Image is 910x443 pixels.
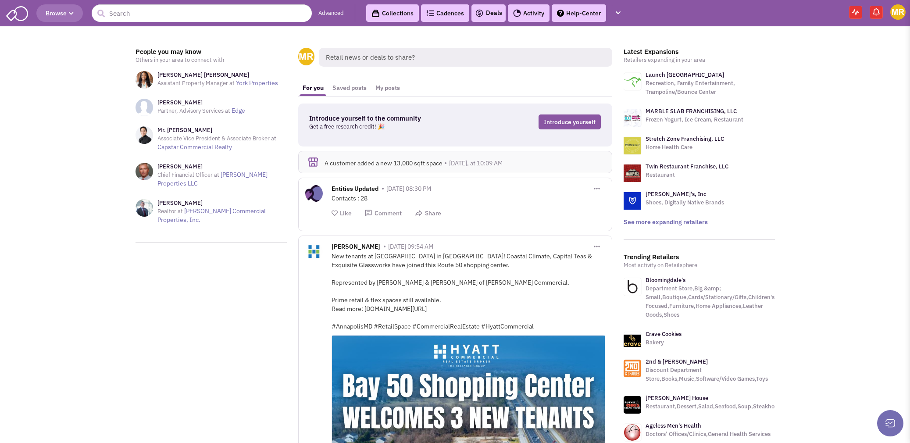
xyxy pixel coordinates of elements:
span: Partner, Advisory Services at [157,107,230,114]
a: For you [298,80,328,96]
a: Help-Center [552,4,606,22]
button: Browse [36,4,83,22]
h3: [PERSON_NAME] [157,99,245,107]
a: Launch [GEOGRAPHIC_DATA] [646,71,724,79]
div: New tenants at [GEOGRAPHIC_DATA] in [GEOGRAPHIC_DATA]! Coastal Climate, Capital Teas & Exquisite ... [332,252,605,331]
p: Retailers expanding in your area [624,56,775,64]
img: NoImageAvailable1.jpg [136,99,153,116]
h3: Mr. [PERSON_NAME] [157,126,287,134]
p: Department Store,Big &amp; Small,Boutique,Cards/Stationary/Gifts,Children's Focused,Furniture,Hom... [646,284,775,319]
a: MARBLE SLAB FRANCHISING, LLC [646,107,737,115]
div: Contacts : 28 [332,194,605,203]
img: Activity.png [513,9,521,17]
a: [PERSON_NAME] House [646,394,708,402]
img: SmartAdmin [6,4,28,21]
img: logo [624,164,641,182]
span: Chief Financial Officer at [157,171,219,179]
span: Retail news or deals to share? [319,48,612,67]
button: Share [415,209,441,218]
a: Introduce yourself [539,114,601,129]
a: Capstar Commercial Realty [157,143,232,151]
img: logo [624,192,641,210]
p: Most activity on Retailsphere [624,261,775,270]
a: See more expanding retailers [624,218,708,226]
h3: Trending Retailers [624,253,775,261]
a: 2nd & [PERSON_NAME] [646,358,708,365]
span: Browse [46,9,74,17]
h3: [PERSON_NAME] [157,163,287,171]
a: Collections [366,4,419,22]
p: Doctors’ Offices/Clinics,General Health Services [646,430,771,439]
img: Cadences_logo.png [426,10,434,16]
h3: Latest Expansions [624,48,775,56]
h3: [PERSON_NAME] [PERSON_NAME] [157,71,278,79]
h3: Introduce yourself to the community [309,114,475,122]
span: Associate Vice President & Associate Broker at [157,135,276,142]
span: [PERSON_NAME] [332,243,380,253]
a: Edge [232,107,245,114]
p: Home Health Care [646,143,724,152]
p: Get a free research credit! 🎉 [309,122,475,131]
a: My posts [371,80,404,96]
img: icon-collection-lavender-black.svg [371,9,380,18]
span: Assistant Property Manager at [157,79,235,87]
span: Entities Updated [332,185,378,195]
img: logo [624,109,641,127]
img: logo [624,137,641,154]
img: www.cravecookies.com [624,332,641,350]
a: Twin Restaurant Franchise, LLC [646,163,728,170]
img: icon-deals.svg [475,8,484,18]
img: Madison Roach [890,4,906,20]
p: Recreation, Family Entertainment, Trampoline/Bounce Center [646,79,775,96]
button: Comment [364,209,402,218]
a: [PERSON_NAME]'s, Inc [646,190,707,198]
p: Others in your area to connect with [136,56,287,64]
a: Stretch Zone Franchising, LLC [646,135,724,143]
a: Crave Cookies [646,330,682,338]
a: Deals [475,8,502,18]
a: Ageless Men's Health [646,422,701,429]
p: Shoes, Digitally Native Brands [646,198,724,207]
p: Frozen Yogurt, Ice Cream, Restaurant [646,115,743,124]
h3: [PERSON_NAME] [157,199,287,207]
a: Saved posts [328,80,371,96]
span: Like [340,209,352,217]
span: [DATE], at 10:09 AM [449,159,503,167]
input: Search [92,4,312,22]
a: York Properties [236,79,278,87]
a: Activity [508,4,550,22]
a: [PERSON_NAME] Commercial Properties, Inc. [157,207,266,224]
button: Like [332,209,352,218]
p: Restaurant [646,171,728,179]
p: Discount Department Store,Books,Music,Software/Video Games,Toys [646,366,775,383]
h3: People you may know [136,48,287,56]
div: A customer added a new 13,000 sqft space [325,159,602,167]
p: Restaurant,Dessert,Salad,Seafood,Soup,Steakhouse [646,402,784,411]
span: Realtor at [157,207,183,215]
a: [PERSON_NAME] Properties LLC [157,171,268,187]
a: Cadences [421,4,469,22]
img: logo [624,73,641,90]
span: [DATE] 09:54 AM [388,243,433,250]
a: Bloomingdale's [646,276,685,284]
a: Advanced [318,9,344,18]
img: help.png [557,10,564,17]
span: [DATE] 08:30 PM [386,185,431,193]
p: Bakery [646,338,682,347]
